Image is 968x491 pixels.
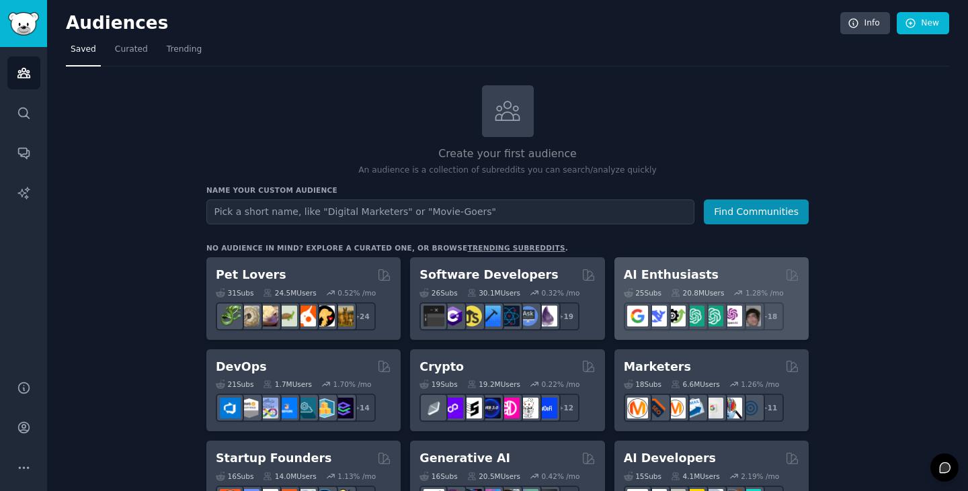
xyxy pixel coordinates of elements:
img: chatgpt_promptDesign [684,306,704,326]
div: 0.52 % /mo [337,288,376,298]
div: + 14 [348,394,376,422]
img: MarketingResearch [721,398,742,418]
img: leopardgeckos [257,306,278,326]
div: 20.5M Users [467,472,520,481]
img: ballpython [239,306,259,326]
div: 15 Sub s [624,472,661,481]
div: 0.22 % /mo [542,380,580,389]
div: 19.2M Users [467,380,520,389]
div: No audience in mind? Explore a curated one, or browse . [206,243,568,253]
a: Curated [110,39,153,66]
a: Info [840,12,890,35]
img: 0xPolygon [442,398,463,418]
img: AItoolsCatalog [665,306,686,326]
div: 2.19 % /mo [741,472,779,481]
img: azuredevops [220,398,241,418]
div: + 11 [756,394,784,422]
img: GummySearch logo [8,12,39,36]
h2: Pet Lovers [216,267,286,283]
button: Find Communities [704,199,809,224]
h2: Audiences [66,13,840,34]
input: Pick a short name, like "Digital Marketers" or "Movie-Goers" [206,199,694,224]
h2: Crypto [419,359,464,375]
img: PetAdvice [314,306,335,326]
div: 21 Sub s [216,380,253,389]
img: csharp [442,306,463,326]
img: OpenAIDev [721,306,742,326]
img: CryptoNews [518,398,538,418]
img: elixir [536,306,557,326]
div: 1.26 % /mo [741,380,779,389]
img: cockatiel [295,306,316,326]
img: DeepSeek [646,306,667,326]
img: dogbreed [333,306,354,326]
span: Curated [115,44,148,56]
div: 16 Sub s [216,472,253,481]
img: defi_ [536,398,557,418]
span: Trending [167,44,202,56]
img: OnlineMarketing [740,398,761,418]
h2: DevOps [216,359,267,375]
h2: Generative AI [419,450,510,467]
img: bigseo [646,398,667,418]
img: AskComputerScience [518,306,538,326]
img: DevOpsLinks [276,398,297,418]
div: 1.28 % /mo [745,288,784,298]
img: turtle [276,306,297,326]
h2: Marketers [624,359,691,375]
span: Saved [71,44,96,56]
img: web3 [480,398,501,418]
h2: Startup Founders [216,450,331,467]
img: herpetology [220,306,241,326]
img: learnjavascript [461,306,482,326]
div: 16 Sub s [419,472,457,481]
img: GoogleGeminiAI [627,306,648,326]
h2: AI Developers [624,450,716,467]
h3: Name your custom audience [206,185,809,195]
img: defiblockchain [499,398,520,418]
div: 1.7M Users [263,380,312,389]
img: chatgpt_prompts_ [702,306,723,326]
div: 24.5M Users [263,288,316,298]
div: 18 Sub s [624,380,661,389]
h2: AI Enthusiasts [624,267,719,283]
div: 25 Sub s [624,288,661,298]
h2: Create your first audience [206,146,809,163]
div: 14.0M Users [263,472,316,481]
div: 6.6M Users [671,380,720,389]
img: software [424,306,444,326]
img: Docker_DevOps [257,398,278,418]
img: reactnative [499,306,520,326]
div: 0.32 % /mo [542,288,580,298]
h2: Software Developers [419,267,558,283]
img: googleads [702,398,723,418]
a: New [897,12,949,35]
img: PlatformEngineers [333,398,354,418]
div: 26 Sub s [419,288,457,298]
div: 30.1M Users [467,288,520,298]
div: + 18 [756,302,784,330]
img: ethstaker [461,398,482,418]
a: Trending [162,39,206,66]
div: 20.8M Users [671,288,724,298]
img: aws_cdk [314,398,335,418]
a: Saved [66,39,101,66]
p: An audience is a collection of subreddits you can search/analyze quickly [206,165,809,177]
div: 1.13 % /mo [337,472,376,481]
img: AskMarketing [665,398,686,418]
img: ArtificalIntelligence [740,306,761,326]
div: + 12 [551,394,579,422]
div: 31 Sub s [216,288,253,298]
div: 1.70 % /mo [333,380,372,389]
img: Emailmarketing [684,398,704,418]
img: AWS_Certified_Experts [239,398,259,418]
img: ethfinance [424,398,444,418]
div: + 19 [551,302,579,330]
img: iOSProgramming [480,306,501,326]
div: 4.1M Users [671,472,720,481]
div: + 24 [348,302,376,330]
img: platformengineering [295,398,316,418]
a: trending subreddits [467,244,565,252]
div: 19 Sub s [419,380,457,389]
img: content_marketing [627,398,648,418]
